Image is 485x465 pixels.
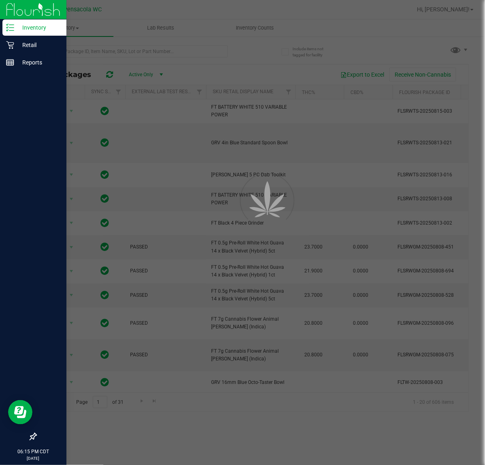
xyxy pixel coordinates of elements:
[6,41,14,49] inline-svg: Retail
[14,23,63,32] p: Inventory
[8,400,32,424] iframe: Resource center
[4,448,63,455] p: 06:15 PM CDT
[14,58,63,67] p: Reports
[4,455,63,461] p: [DATE]
[14,40,63,50] p: Retail
[6,24,14,32] inline-svg: Inventory
[6,58,14,66] inline-svg: Reports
